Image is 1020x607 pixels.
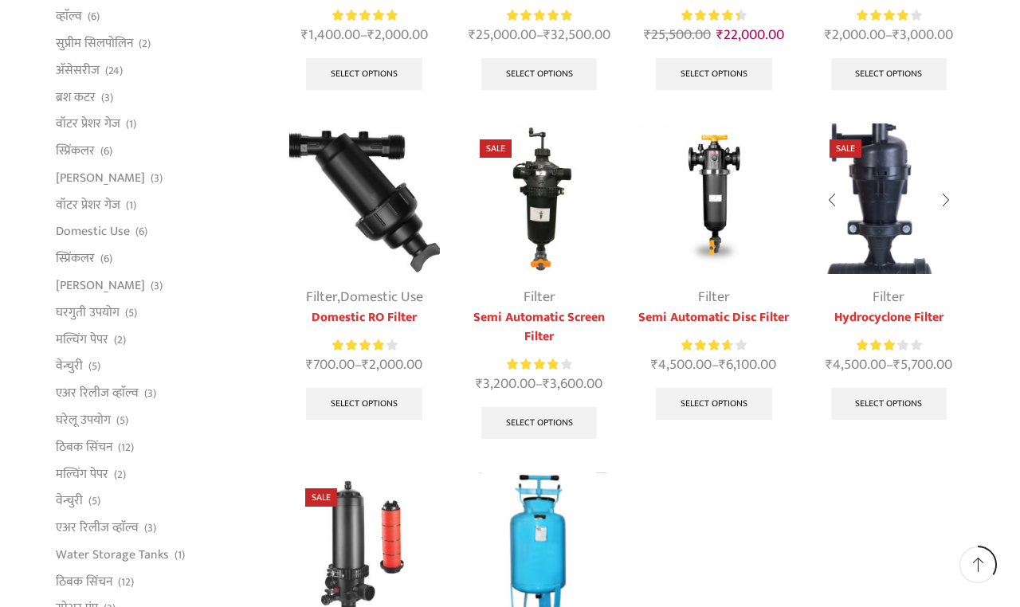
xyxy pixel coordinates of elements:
[151,170,163,186] span: (3)
[719,353,726,377] span: ₹
[362,353,422,377] bdi: 2,000.00
[114,467,126,483] span: (2)
[114,332,126,348] span: (2)
[638,123,789,274] img: Semi Automatic Disc Filter
[873,285,904,309] a: Filter
[340,285,423,309] a: Domestic Use
[56,111,120,138] a: वॉटर प्रेशर गेज
[56,488,83,515] a: वेन्चुरी
[814,308,964,327] a: Hydrocyclone Filter
[56,30,133,57] a: सुप्रीम सिलपोलिन
[481,58,598,90] a: Select options for “Heera Plastic Sand Filter”
[56,245,95,272] a: स्प्रिंकलर
[306,353,313,377] span: ₹
[56,84,96,111] a: ब्रश कटर
[125,305,137,321] span: (5)
[698,285,730,309] a: Filter
[126,198,136,213] span: (1)
[507,7,571,24] div: Rated 5.00 out of 5
[118,574,134,590] span: (12)
[480,139,512,158] span: Sale
[332,337,397,354] div: Rated 4.00 out of 5
[306,388,422,420] a: Select options for “Domestic RO Filter”
[857,337,921,354] div: Rated 3.20 out of 5
[100,251,112,267] span: (6)
[56,568,112,595] a: ठिबक सिंचन
[651,353,658,377] span: ₹
[56,191,120,218] a: वॉटर प्रेशर गेज
[656,58,772,90] a: Select options for “Heera Sand Filter”
[56,272,145,300] a: [PERSON_NAME]
[857,7,921,24] div: Rated 4.00 out of 5
[367,23,375,47] span: ₹
[56,299,120,326] a: घरगुती उपयोग
[524,285,555,309] a: Filter
[56,380,139,407] a: एअर रिलीज व्हाॅल्व
[56,218,130,245] a: Domestic Use
[56,138,95,165] a: स्प्रिंकलर
[644,23,651,47] span: ₹
[289,123,440,274] img: Y-Type-Filter
[367,23,428,47] bdi: 2,000.00
[892,23,953,47] bdi: 3,000.00
[332,7,397,24] span: Rated out of 5
[289,354,440,376] span: –
[151,278,163,294] span: (3)
[56,353,83,380] a: वेन्चुरी
[681,337,746,354] div: Rated 3.67 out of 5
[289,25,440,46] span: –
[831,58,947,90] a: Select options for “Plastic Screen Filter”
[118,440,134,456] span: (12)
[56,433,112,460] a: ठिबक सिंचन
[651,353,712,377] bdi: 4,500.00
[135,224,147,240] span: (6)
[362,353,369,377] span: ₹
[814,123,964,274] img: Hydrocyclone Filter
[716,23,784,47] bdi: 22,000.00
[469,23,536,47] bdi: 25,000.00
[289,308,440,327] a: Domestic RO Filter
[332,337,384,354] span: Rated out of 5
[481,407,598,439] a: Select options for “Semi Automatic Screen Filter”
[301,23,308,47] span: ₹
[638,308,789,327] a: Semi Automatic Disc Filter
[306,58,422,90] a: Select options for “Heera Super Clean Filter”
[507,356,571,373] div: Rated 3.92 out of 5
[826,353,833,377] span: ₹
[893,353,952,377] bdi: 5,700.00
[306,353,355,377] bdi: 700.00
[116,413,128,429] span: (5)
[332,7,397,24] div: Rated 5.00 out of 5
[543,23,551,47] span: ₹
[831,388,947,420] a: Select options for “Hydrocyclone Filter”
[464,374,614,395] span: –
[56,406,111,433] a: घरेलू उपयोग
[301,23,360,47] bdi: 1,400.00
[464,123,614,274] img: Semi Automatic Screen Filter
[507,356,558,373] span: Rated out of 5
[305,488,337,507] span: Sale
[306,285,337,309] a: Filter
[56,164,145,191] a: [PERSON_NAME]
[56,515,139,542] a: एअर रिलीज व्हाॅल्व
[144,520,156,536] span: (3)
[857,7,908,24] span: Rated out of 5
[476,372,483,396] span: ₹
[464,308,614,347] a: Semi Automatic Screen Filter
[56,326,108,353] a: मल्चिंग पेपर
[464,25,614,46] span: –
[476,372,535,396] bdi: 3,200.00
[88,9,100,25] span: (6)
[139,36,151,52] span: (2)
[175,547,185,563] span: (1)
[681,7,746,24] div: Rated 4.50 out of 5
[716,23,724,47] span: ₹
[56,3,82,30] a: व्हाॅल्व
[892,23,900,47] span: ₹
[88,358,100,374] span: (5)
[656,388,772,420] a: Select options for “Semi Automatic Disc Filter”
[469,23,476,47] span: ₹
[126,116,136,132] span: (1)
[88,493,100,509] span: (5)
[144,386,156,401] span: (3)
